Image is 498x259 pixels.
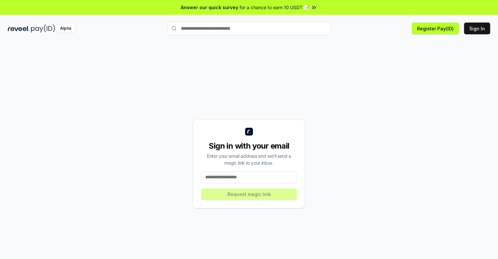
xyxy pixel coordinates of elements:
span: Answer our quick survey [181,4,238,11]
img: reveel_dark [8,24,30,33]
div: Alpha [56,24,75,33]
img: logo_small [245,128,253,136]
div: Sign in with your email [201,141,297,151]
div: Enter your email address and we’ll send a magic link to your inbox. [201,153,297,166]
button: Register Pay(ID) [412,23,459,34]
button: Sign In [464,23,490,34]
img: pay_id [31,24,55,33]
span: for a chance to earn 10 USDT 📝 [240,4,309,11]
